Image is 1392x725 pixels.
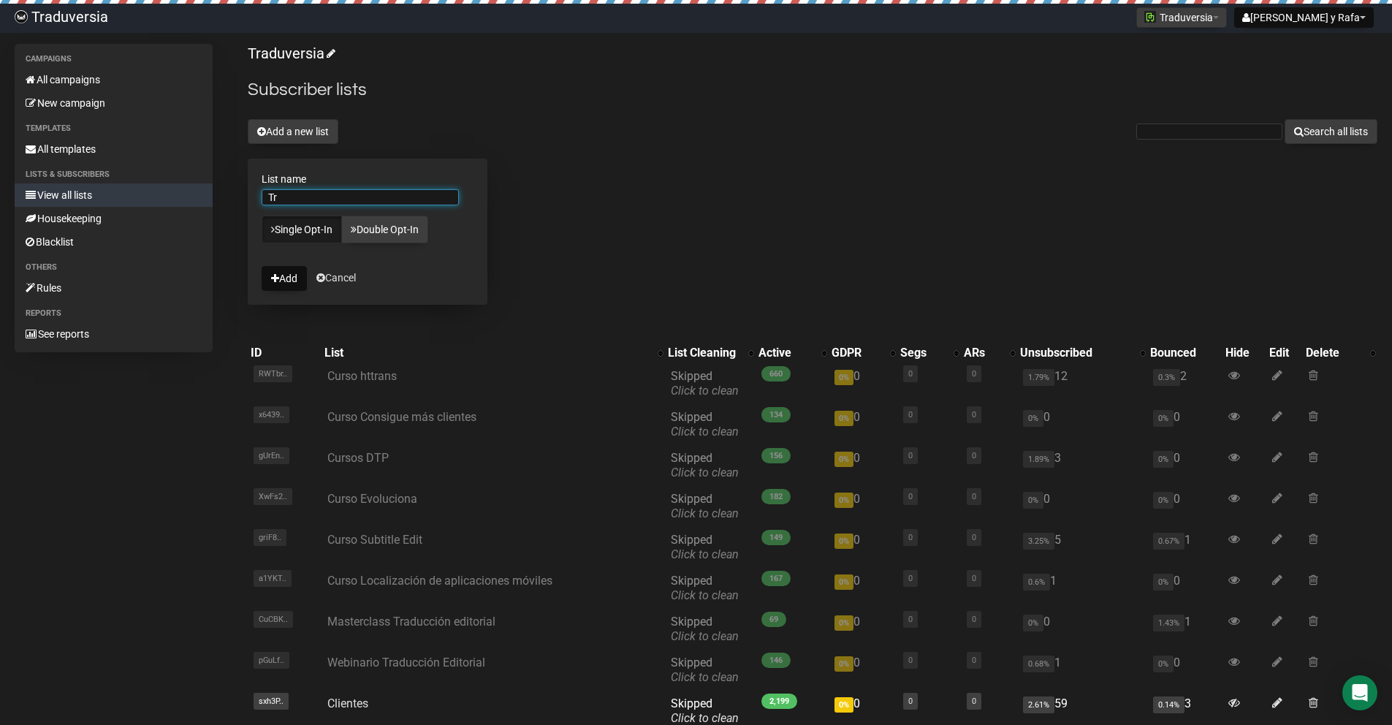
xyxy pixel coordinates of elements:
[1017,486,1147,527] td: 0
[671,492,739,520] span: Skipped
[341,216,428,243] a: Double Opt-In
[671,574,739,602] span: Skipped
[15,91,213,115] a: New campaign
[671,451,739,479] span: Skipped
[756,343,829,363] th: Active: No sort applied, activate to apply an ascending sort
[1342,675,1377,710] div: Open Intercom Messenger
[1017,404,1147,445] td: 0
[1017,527,1147,568] td: 5
[829,609,897,650] td: 0
[1023,410,1043,427] span: 0%
[254,652,289,669] span: pGuLf..
[829,486,897,527] td: 0
[1017,363,1147,404] td: 12
[964,346,1003,360] div: ARs
[908,533,913,542] a: 0
[972,369,976,379] a: 0
[248,119,338,144] button: Add a new list
[829,568,897,609] td: 0
[1222,343,1266,363] th: Hide: No sort applied, sorting is disabled
[1153,492,1174,509] span: 0%
[908,615,913,624] a: 0
[1269,346,1301,360] div: Edit
[1023,369,1054,386] span: 1.79%
[327,656,485,669] a: Webinario Traducción Editorial
[327,696,368,710] a: Clientes
[15,230,213,254] a: Blacklist
[1020,346,1133,360] div: Unsubscribed
[761,489,791,504] span: 182
[1285,119,1377,144] button: Search all lists
[668,346,741,360] div: List Cleaning
[15,166,213,183] li: Lists & subscribers
[834,411,853,426] span: 0%
[254,611,293,628] span: CuCBK..
[248,45,333,62] a: Traduversia
[834,656,853,672] span: 0%
[1136,7,1227,28] button: Traduversia
[671,696,739,725] span: Skipped
[1017,568,1147,609] td: 1
[15,322,213,346] a: See reports
[908,574,913,583] a: 0
[908,451,913,460] a: 0
[1147,650,1222,691] td: 0
[758,346,814,360] div: Active
[1153,656,1174,672] span: 0%
[829,404,897,445] td: 0
[1147,404,1222,445] td: 0
[671,629,739,643] a: Click to clean
[834,370,853,385] span: 0%
[1266,343,1304,363] th: Edit: No sort applied, sorting is disabled
[834,574,853,590] span: 0%
[761,448,791,463] span: 156
[254,488,292,505] span: XwFs2..
[262,266,307,291] button: Add
[1153,696,1184,713] span: 0.14%
[1144,11,1156,23] img: 1.jpg
[834,697,853,713] span: 0%
[908,492,913,501] a: 0
[262,216,342,243] a: Single Opt-In
[15,137,213,161] a: All templates
[327,615,495,629] a: Masterclass Traducción editorial
[761,653,791,668] span: 146
[316,272,356,284] a: Cancel
[15,276,213,300] a: Rules
[1153,574,1174,591] span: 0%
[15,183,213,207] a: View all lists
[254,570,292,587] span: a1YKT..
[832,346,883,360] div: GDPR
[761,407,791,422] span: 134
[972,574,976,583] a: 0
[1017,650,1147,691] td: 1
[972,410,976,420] a: 0
[254,693,289,710] span: sxh3P..
[671,425,739,439] a: Click to clean
[761,571,791,586] span: 167
[671,711,739,725] a: Click to clean
[327,410,476,424] a: Curso Consigue más clientes
[327,533,422,547] a: Curso Subtitle Edit
[671,533,739,561] span: Skipped
[15,120,213,137] li: Templates
[834,534,853,549] span: 0%
[327,492,417,506] a: Curso Evoluciona
[671,506,739,520] a: Click to clean
[1023,533,1054,550] span: 3.25%
[972,656,976,665] a: 0
[671,588,739,602] a: Click to clean
[248,343,322,363] th: ID: No sort applied, sorting is disabled
[1303,343,1377,363] th: Delete: No sort applied, activate to apply an ascending sort
[254,529,286,546] span: griF8..
[251,346,319,360] div: ID
[15,50,213,68] li: Campaigns
[908,369,913,379] a: 0
[1153,451,1174,468] span: 0%
[665,343,756,363] th: List Cleaning: No sort applied, activate to apply an ascending sort
[1023,492,1043,509] span: 0%
[1017,343,1147,363] th: Unsubscribed: No sort applied, activate to apply an ascending sort
[1023,656,1054,672] span: 0.68%
[327,574,552,588] a: Curso Localización de aplicaciones móviles
[761,530,791,545] span: 149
